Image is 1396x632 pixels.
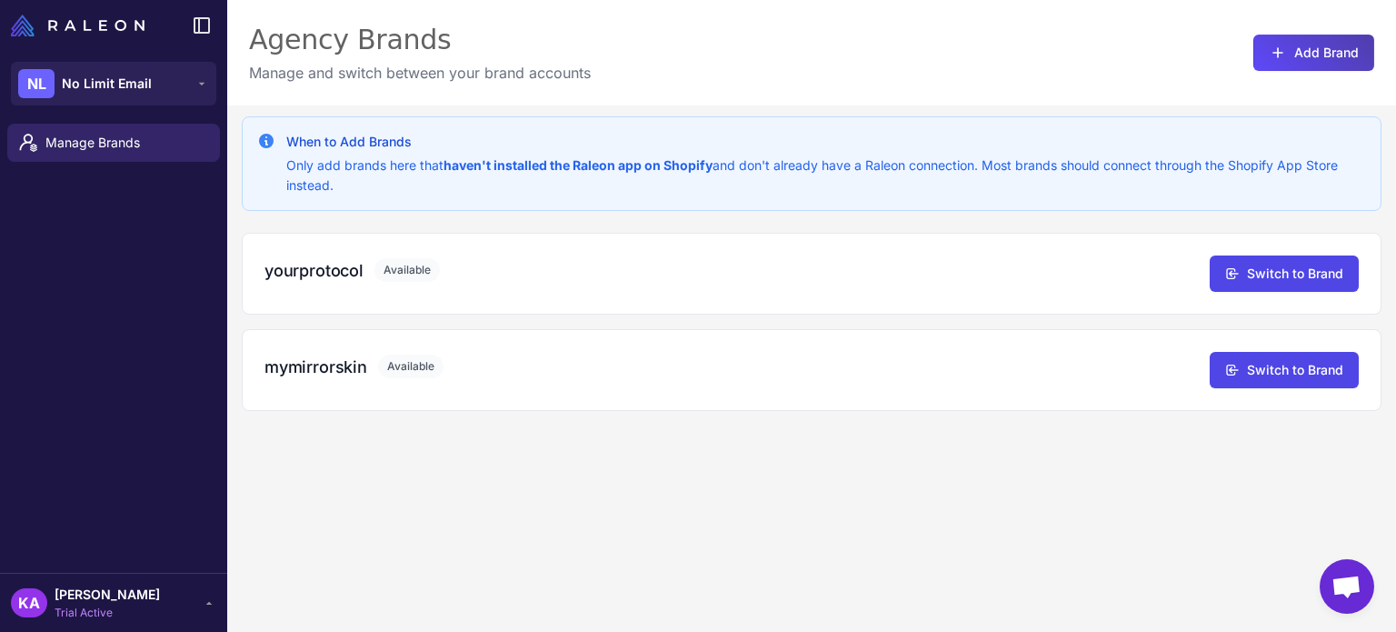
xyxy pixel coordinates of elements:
[286,155,1366,196] p: Only add brands here that and don't already have a Raleon connection. Most brands should connect ...
[264,355,367,379] h3: mymirrorskin
[18,69,55,98] div: NL
[249,62,591,84] p: Manage and switch between your brand accounts
[286,132,1366,152] h3: When to Add Brands
[11,15,145,36] img: Raleon Logo
[1210,256,1359,292] button: Switch to Brand
[7,124,220,162] a: Manage Brands
[378,355,444,378] span: Available
[45,133,205,153] span: Manage Brands
[1320,559,1374,614] a: Open chat
[444,157,713,173] strong: haven't installed the Raleon app on Shopify
[1210,352,1359,388] button: Switch to Brand
[11,62,216,105] button: NLNo Limit Email
[11,588,47,617] div: KA
[55,585,160,605] span: [PERSON_NAME]
[249,22,591,58] div: Agency Brands
[374,258,440,282] span: Available
[55,605,160,621] span: Trial Active
[1253,35,1374,71] button: Add Brand
[264,258,364,283] h3: yourprotocol
[62,74,152,94] span: No Limit Email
